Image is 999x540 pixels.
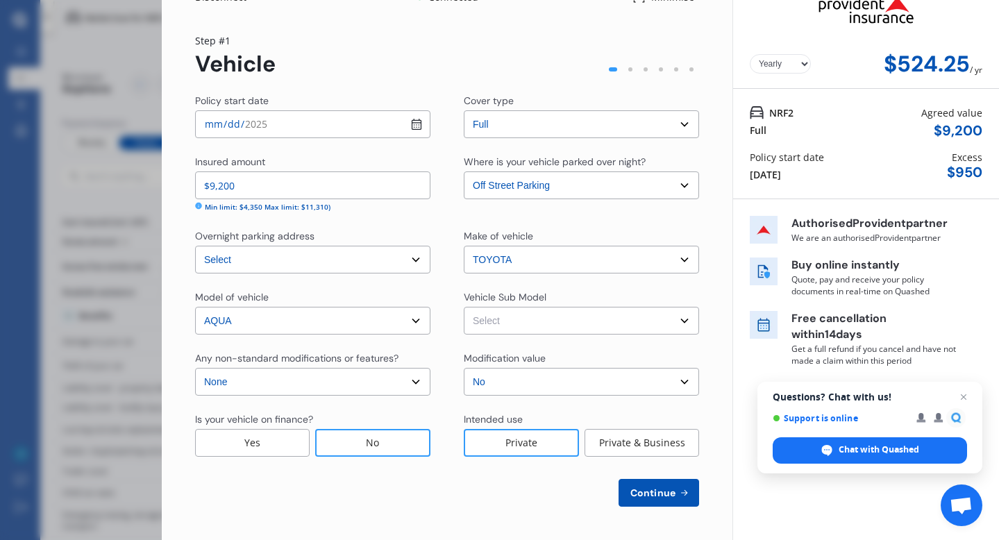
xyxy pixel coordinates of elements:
[195,429,310,457] div: Yes
[195,351,398,365] div: Any non-standard modifications or features?
[315,429,430,457] div: No
[750,216,778,244] img: insurer icon
[195,51,276,77] div: Vehicle
[750,123,766,137] div: Full
[791,273,958,297] p: Quote, pay and receive your policy documents in real-time on Quashed
[952,150,982,164] div: Excess
[884,51,970,77] div: $524.25
[839,444,919,456] span: Chat with Quashed
[205,202,330,212] div: Min limit: $4,350 Max limit: $11,310)
[619,479,699,507] button: Continue
[628,487,678,498] span: Continue
[773,391,967,403] span: Questions? Chat with us!
[195,412,313,426] div: Is your vehicle on finance?
[947,164,982,180] div: $ 950
[464,429,579,457] div: Private
[970,51,982,77] div: / yr
[934,123,982,139] div: $ 9,200
[464,412,523,426] div: Intended use
[195,110,430,138] input: dd / mm / yyyy
[464,94,514,108] div: Cover type
[773,413,907,423] span: Support is online
[750,258,778,285] img: buy online icon
[750,311,778,339] img: free cancel icon
[464,351,546,365] div: Modification value
[791,311,958,343] p: Free cancellation within 14 days
[791,232,958,244] p: We are an authorised Provident partner
[921,106,982,120] div: Agreed value
[941,484,982,526] div: Open chat
[195,290,269,304] div: Model of vehicle
[464,290,546,304] div: Vehicle Sub Model
[769,106,794,120] span: NRF2
[750,150,824,164] div: Policy start date
[773,437,967,464] div: Chat with Quashed
[464,155,646,169] div: Where is your vehicle parked over night?
[195,94,269,108] div: Policy start date
[791,343,958,366] p: Get a full refund if you cancel and have not made a claim within this period
[195,155,265,169] div: Insured amount
[195,33,276,48] div: Step # 1
[585,429,699,457] div: Private & Business
[750,167,781,182] div: [DATE]
[955,389,972,405] span: Close chat
[464,229,533,243] div: Make of vehicle
[791,216,958,232] p: Authorised Provident partner
[791,258,958,273] p: Buy online instantly
[195,229,314,243] div: Overnight parking address
[195,171,430,199] input: Enter insured amount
